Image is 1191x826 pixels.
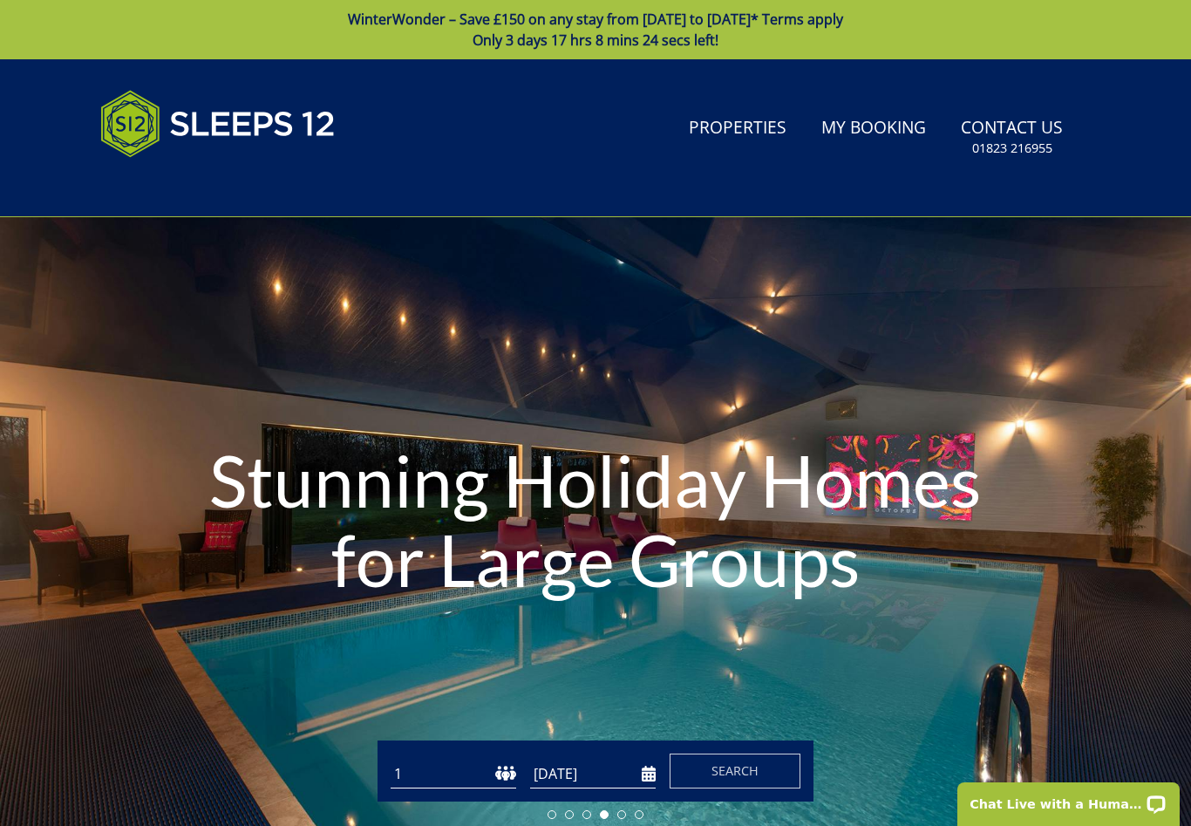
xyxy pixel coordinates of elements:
[954,109,1070,166] a: Contact Us01823 216955
[530,760,656,788] input: Arrival Date
[946,771,1191,826] iframe: LiveChat chat widget
[179,406,1012,632] h1: Stunning Holiday Homes for Large Groups
[682,109,793,148] a: Properties
[972,140,1052,157] small: 01823 216955
[92,178,275,193] iframe: Customer reviews powered by Trustpilot
[100,80,336,167] img: Sleeps 12
[473,31,718,50] span: Only 3 days 17 hrs 8 mins 24 secs left!
[711,762,759,779] span: Search
[670,754,800,788] button: Search
[814,109,933,148] a: My Booking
